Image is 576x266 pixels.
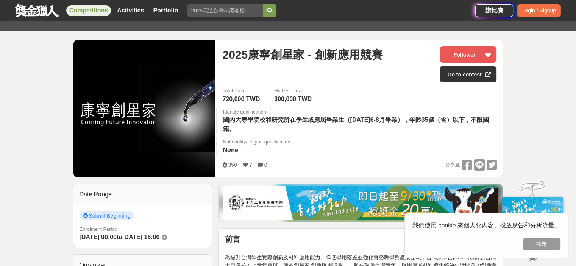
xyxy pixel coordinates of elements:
[440,46,496,63] button: Follower
[187,4,263,17] input: 2025高通台灣AI黑客松
[502,197,563,247] img: ff197300-f8ee-455f-a0ae-06a3645bc375.jpg
[249,162,252,168] span: 7
[225,235,240,243] strong: 前言
[150,5,181,16] a: Portfolio
[223,108,496,116] div: Identify qualification
[440,66,496,82] a: Go to contest website
[517,4,561,17] div: Login / Signup
[223,186,498,220] img: b0ef2173-5a9d-47ad-b0e3-de335e335c0a.jpg
[475,4,513,17] a: 辦比賽
[445,159,460,171] span: 分享至
[412,222,560,229] span: 我們使用 cookie 來個人化內容、投放廣告和分析流量。
[66,5,111,16] a: Competitions
[228,162,237,168] span: 350
[223,138,290,146] div: Nationality/Region qualification
[80,234,117,240] span: [DATE] 00:00
[274,87,314,95] span: Highest Prize
[222,87,262,95] span: Total Prize
[114,5,147,16] a: Activities
[222,46,382,63] span: 2025康寧創星家 - 創新應用競賽
[222,96,260,102] span: 720,000 TWD
[80,226,117,232] span: Enrolment Period
[73,65,215,152] img: Cover Image
[523,238,560,250] button: 確定
[80,211,134,220] span: Submit Beginning
[122,234,159,240] span: [DATE] 16:00
[73,184,212,205] div: Date Range
[274,96,312,102] span: 300,000 TWD
[264,162,267,168] span: 0
[223,117,489,132] span: 國內大專學院校和研究所在學生或應屆畢業生（[DATE]6-8月畢業），年齡35歲（含）以下，不限國籍。
[117,234,122,240] span: to
[223,147,238,153] span: None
